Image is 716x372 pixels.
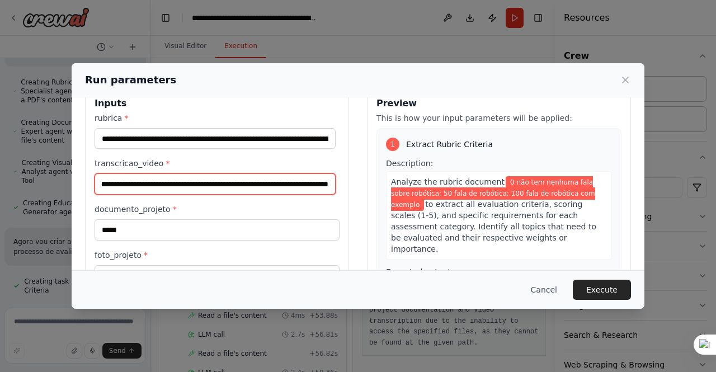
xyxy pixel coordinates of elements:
span: Extract Rubric Criteria [406,139,493,150]
p: This is how your input parameters will be applied: [376,112,621,124]
h3: Inputs [95,97,340,110]
span: to extract all evaluation criteria, scoring scales (1-5), and specific requirements for each asse... [391,200,596,253]
h3: Preview [376,97,621,110]
label: foto_projeto [95,249,340,261]
span: Description: [386,159,433,168]
h2: Run parameters [85,72,176,88]
label: rubrica [95,112,340,124]
span: Analyze the rubric document [391,177,505,186]
span: Expected output: [386,267,454,276]
button: Cancel [522,280,566,300]
span: Variable: rubrica [391,176,595,211]
button: Execute [573,280,631,300]
label: documento_projeto [95,204,340,215]
label: transcricao_video [95,158,340,169]
div: 1 [386,138,399,151]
